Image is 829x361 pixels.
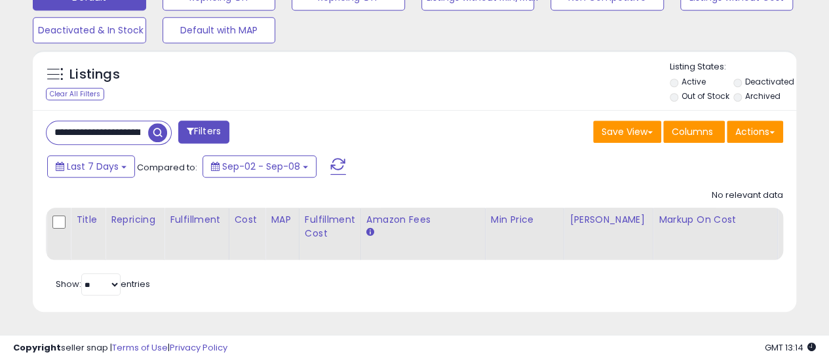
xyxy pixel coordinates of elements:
button: Deactivated & In Stock [33,17,146,43]
button: Columns [663,121,725,143]
button: Actions [727,121,783,143]
button: Save View [593,121,661,143]
div: Fulfillment [170,213,223,227]
label: Archived [745,90,781,102]
a: Terms of Use [112,341,168,354]
div: Cost [235,213,260,227]
div: MAP [271,213,293,227]
div: Repricing [111,213,159,227]
th: The percentage added to the cost of goods (COGS) that forms the calculator for Min & Max prices. [653,208,777,260]
span: Show: entries [56,278,150,290]
div: Clear All Filters [46,88,104,100]
label: Active [681,76,705,87]
span: Columns [672,125,713,138]
div: Title [76,213,100,227]
div: [PERSON_NAME] [569,213,647,227]
div: Amazon Fees [366,213,480,227]
span: Sep-02 - Sep-08 [222,160,300,173]
div: Markup on Cost [659,213,772,227]
span: Last 7 Days [67,160,119,173]
div: Min Price [491,213,558,227]
button: Sep-02 - Sep-08 [202,155,317,178]
div: seller snap | | [13,342,227,354]
span: Compared to: [137,161,197,174]
label: Out of Stock [681,90,729,102]
label: Deactivated [745,76,794,87]
a: Privacy Policy [170,341,227,354]
small: Amazon Fees. [366,227,374,238]
button: Filters [178,121,229,143]
span: 2025-09-16 13:14 GMT [765,341,816,354]
div: Fulfillable Quantity [783,213,828,240]
div: No relevant data [712,189,783,202]
div: Fulfillment Cost [305,213,355,240]
h5: Listings [69,66,120,84]
button: Default with MAP [163,17,276,43]
button: Last 7 Days [47,155,135,178]
p: Listing States: [670,61,796,73]
strong: Copyright [13,341,61,354]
